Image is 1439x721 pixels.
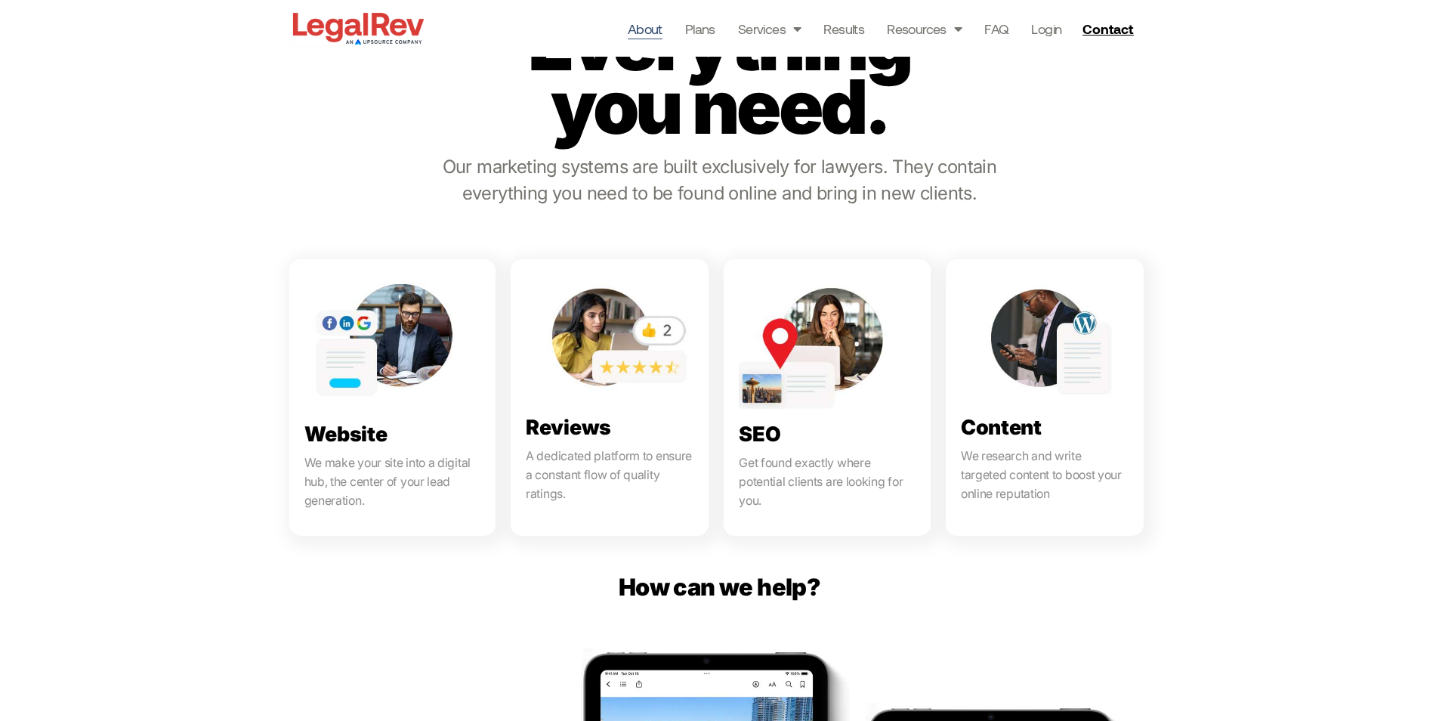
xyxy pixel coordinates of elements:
span: Contact [1082,22,1133,36]
a: Services [738,18,801,39]
a: Plans [685,18,715,39]
a: About [628,18,662,39]
p: Everything you need. [499,11,939,138]
a: FAQ [984,18,1008,39]
a: Content We research and write targeted content to boost your online reputation [946,259,1144,536]
nav: Menu [628,18,1062,39]
a: SEO Get found exactly where potential clients are looking for you. [724,259,931,536]
p: Our marketing systems are built exclusively for lawyers. They contain everything you need to be f... [434,153,1005,206]
a: Results [823,18,864,39]
p: How can we help? [433,574,1006,600]
a: Website We make your site into a digital hub, the center of your lead generation. [289,259,496,536]
a: Login [1031,18,1061,39]
a: Resources [887,18,962,39]
a: Reviews A dedicated platform to ensure a constant flow of quality ratings. [511,259,709,536]
a: Contact [1076,17,1143,41]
